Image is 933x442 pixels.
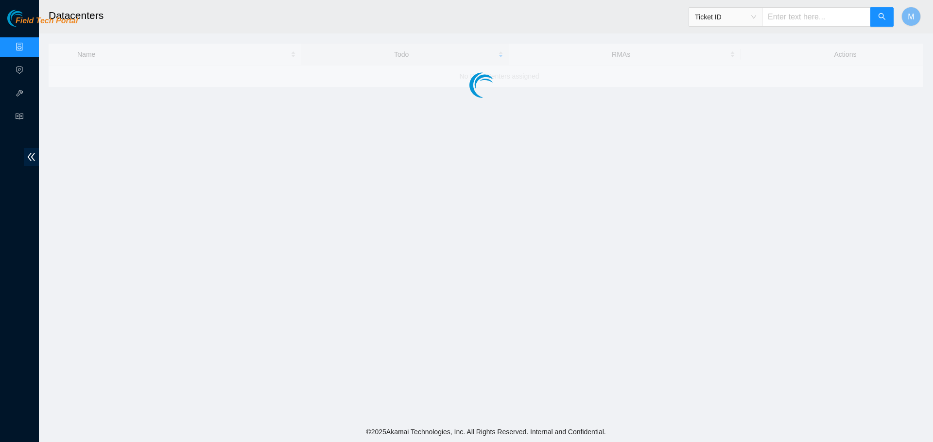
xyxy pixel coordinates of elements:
footer: © 2025 Akamai Technologies, Inc. All Rights Reserved. Internal and Confidential. [39,422,933,442]
span: Ticket ID [695,10,756,24]
img: Akamai Technologies [7,10,49,27]
button: search [870,7,894,27]
button: M [901,7,921,26]
span: M [908,11,914,23]
span: double-left [24,148,39,166]
input: Enter text here... [762,7,871,27]
a: Akamai TechnologiesField Tech Portal [7,17,78,30]
span: Field Tech Portal [16,16,78,26]
span: search [878,13,886,22]
span: read [16,108,23,128]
